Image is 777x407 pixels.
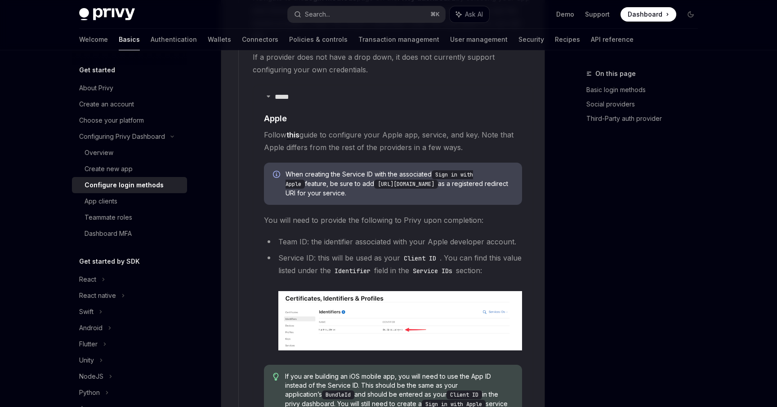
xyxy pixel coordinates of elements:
[72,112,187,128] a: Choose your platform
[288,6,445,22] button: Search...⌘K
[79,323,103,333] div: Android
[85,212,132,223] div: Teammate roles
[85,196,117,207] div: App clients
[595,68,636,79] span: On this page
[621,7,676,22] a: Dashboard
[79,306,94,317] div: Swift
[273,171,282,180] svg: Info
[374,180,438,189] code: [URL][DOMAIN_NAME]
[79,99,134,110] div: Create an account
[586,83,705,97] a: Basic login methods
[264,214,522,226] span: You will need to provide the following to Privy upon completion:
[278,291,522,350] img: Apple services id
[591,29,634,50] a: API reference
[331,266,374,276] code: Identifier
[628,10,662,19] span: Dashboard
[556,10,574,19] a: Demo
[683,7,698,22] button: Toggle dark mode
[79,371,103,382] div: NodeJS
[518,29,544,50] a: Security
[264,235,522,248] li: Team ID: the identifier associated with your Apple developer account.
[409,266,456,276] code: Service IDs
[79,83,113,93] div: About Privy
[289,29,348,50] a: Policies & controls
[85,164,133,174] div: Create new app
[585,10,610,19] a: Support
[79,274,96,285] div: React
[400,253,440,263] code: Client ID
[555,29,580,50] a: Recipes
[79,131,165,142] div: Configuring Privy Dashboard
[430,11,440,18] span: ⌘ K
[264,128,522,154] span: Follow guide to configure your Apple app, service, and key. Note that Apple differs from the rest...
[264,252,522,350] li: Service ID: this will be used as your . You can find this value listed under the field in the sec...
[72,145,187,161] a: Overview
[79,339,98,349] div: Flutter
[72,161,187,177] a: Create new app
[72,96,187,112] a: Create an account
[72,80,187,96] a: About Privy
[151,29,197,50] a: Authentication
[85,180,164,190] div: Configure login methods
[322,390,354,399] code: BundleId
[79,256,140,267] h5: Get started by SDK
[79,387,100,398] div: Python
[286,170,473,189] code: Sign in with Apple
[450,6,489,22] button: Ask AI
[79,115,144,126] div: Choose your platform
[79,355,94,366] div: Unity
[273,373,279,381] svg: Tip
[85,228,132,239] div: Dashboard MFA
[72,177,187,193] a: Configure login methods
[253,51,533,76] span: If a provider does not have a drop down, it does not currently support configuring your own crede...
[286,130,299,140] a: this
[208,29,231,50] a: Wallets
[465,10,483,19] span: Ask AI
[119,29,140,50] a: Basics
[586,111,705,126] a: Third-Party auth provider
[305,9,330,20] div: Search...
[242,29,278,50] a: Connectors
[286,170,513,198] span: When creating the Service ID with the associated feature, be sure to add as a registered redirect...
[79,8,135,21] img: dark logo
[79,29,108,50] a: Welcome
[72,193,187,209] a: App clients
[264,112,287,124] span: Apple
[586,97,705,111] a: Social providers
[72,209,187,226] a: Teammate roles
[72,226,187,242] a: Dashboard MFA
[79,65,115,75] h5: Get started
[447,390,482,399] code: Client ID
[450,29,508,50] a: User management
[85,147,113,158] div: Overview
[79,290,116,301] div: React native
[358,29,439,50] a: Transaction management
